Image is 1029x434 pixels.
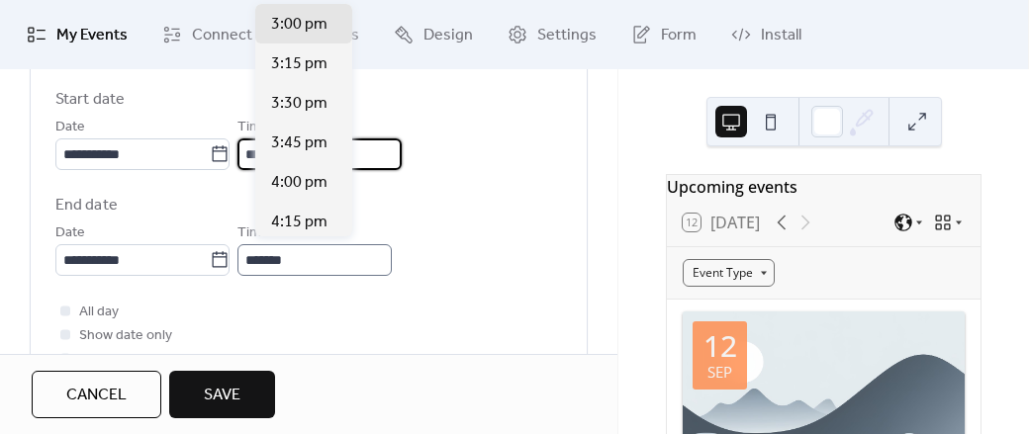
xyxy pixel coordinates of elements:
a: My Events [12,8,142,61]
div: End date [55,194,118,217]
span: Save [204,384,240,407]
a: Design [379,8,488,61]
a: Connect [147,8,267,61]
span: Install [761,24,801,47]
span: Settings [537,24,597,47]
span: Show date only [79,324,172,348]
span: Connect [192,24,252,47]
div: 12 [703,331,737,361]
div: Upcoming events [667,175,981,199]
span: My Events [56,24,128,47]
span: Hide end time [79,348,165,372]
span: Time [237,221,269,245]
span: Cancel [66,384,127,407]
span: Design [423,24,473,47]
a: Install [716,8,816,61]
span: All day [79,301,119,324]
span: 3:15 pm [271,52,327,76]
span: Date [55,116,85,139]
button: Cancel [32,371,161,418]
a: Settings [493,8,611,61]
span: Date [55,221,85,245]
span: Date and time [55,52,156,76]
span: 3:45 pm [271,131,327,155]
span: Time [237,116,269,139]
button: Save [169,371,275,418]
span: 4:00 pm [271,171,327,195]
span: 3:00 pm [271,13,327,37]
a: Form [616,8,711,61]
div: Sep [707,365,732,380]
span: 3:30 pm [271,92,327,116]
div: Start date [55,88,125,112]
span: Form [661,24,697,47]
span: 4:15 pm [271,211,327,234]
